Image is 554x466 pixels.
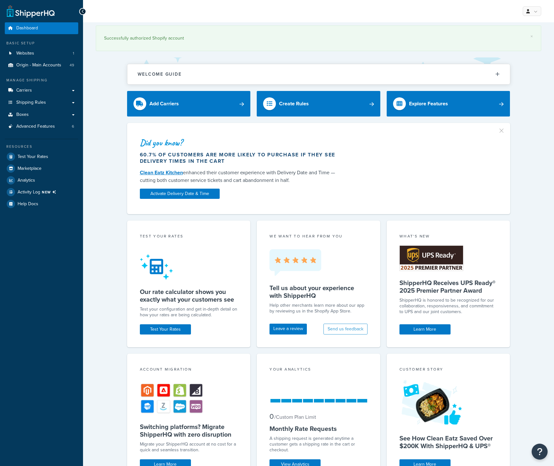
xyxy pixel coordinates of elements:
div: Did you know? [140,138,342,147]
div: Create Rules [279,99,309,108]
button: Open Resource Center [532,444,548,460]
a: Learn More [399,324,451,334]
p: ShipperHQ is honored to be recognized for our collaboration, responsiveness, and commitment to UP... [399,297,497,315]
div: Test your rates [140,233,238,241]
span: Origin - Main Accounts [16,63,61,68]
span: Shipping Rules [16,100,46,105]
p: Help other merchants learn more about our app by reviewing us in the Shopify App Store. [269,303,368,314]
a: Shipping Rules [5,97,78,109]
a: Activate Delivery Date & Time [140,189,220,199]
div: Test your configuration and get in-depth detail on how your rates are being calculated. [140,306,238,318]
div: A shipping request is generated anytime a customer gets a shipping rate in the cart or checkout. [269,436,368,453]
a: Dashboard [5,22,78,34]
p: we want to hear from you [269,233,368,239]
span: Boxes [16,112,29,117]
span: Carriers [16,88,32,93]
a: Carriers [5,85,78,96]
a: Boxes [5,109,78,121]
li: Advanced Features [5,121,78,132]
div: 60.7% of customers are more likely to purchase if they see delivery times in the cart [140,152,342,164]
div: Basic Setup [5,41,78,46]
span: Websites [16,51,34,56]
h5: Switching platforms? Migrate ShipperHQ with zero disruption [140,423,238,438]
span: Advanced Features [16,124,55,129]
div: Customer Story [399,366,497,374]
span: Help Docs [18,201,38,207]
a: Add Carriers [127,91,251,117]
li: Websites [5,48,78,59]
a: Origin - Main Accounts49 [5,59,78,71]
a: Test Your Rates [5,151,78,162]
a: Activity LogNEW [5,186,78,198]
div: Manage Shipping [5,78,78,83]
div: enhanced their customer experience with Delivery Date and Time — cutting both customer service ti... [140,169,342,184]
a: Leave a review [269,324,307,334]
span: 1 [73,51,74,56]
span: 0 [269,411,274,422]
span: Marketplace [18,166,42,171]
span: 49 [70,63,74,68]
span: Test Your Rates [18,154,48,160]
span: Activity Log [18,188,59,196]
div: Explore Features [409,99,448,108]
h5: See How Clean Eatz Saved Over $200K With ShipperHQ & UPS® [399,434,497,450]
h5: Our rate calculator shows you exactly what your customers see [140,288,238,303]
h2: Welcome Guide [138,72,182,77]
button: Welcome Guide [127,64,510,84]
div: Successfully authorized Shopify account [104,34,533,43]
a: Marketplace [5,163,78,174]
a: Create Rules [257,91,380,117]
a: Advanced Features6 [5,121,78,132]
h5: Tell us about your experience with ShipperHQ [269,284,368,299]
a: Clean Eatz Kitchen [140,169,183,176]
button: Send us feedback [323,324,368,334]
span: Dashboard [16,26,38,31]
div: Your Analytics [269,366,368,374]
div: Account Migration [140,366,238,374]
h5: ShipperHQ Receives UPS Ready® 2025 Premier Partner Award [399,279,497,294]
a: Analytics [5,175,78,186]
div: Migrate your ShipperHQ account at no cost for a quick and seamless transition. [140,441,238,453]
a: Explore Features [387,91,510,117]
a: Websites1 [5,48,78,59]
span: NEW [42,190,59,195]
div: Add Carriers [149,99,179,108]
small: / Custom Plan Limit [274,413,316,421]
span: 6 [72,124,74,129]
li: Origin - Main Accounts [5,59,78,71]
li: [object Object] [5,186,78,198]
span: Analytics [18,178,35,183]
div: Resources [5,144,78,149]
div: What's New [399,233,497,241]
a: Test Your Rates [140,324,191,334]
a: × [530,34,533,39]
h5: Monthly Rate Requests [269,425,368,432]
a: Help Docs [5,198,78,210]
